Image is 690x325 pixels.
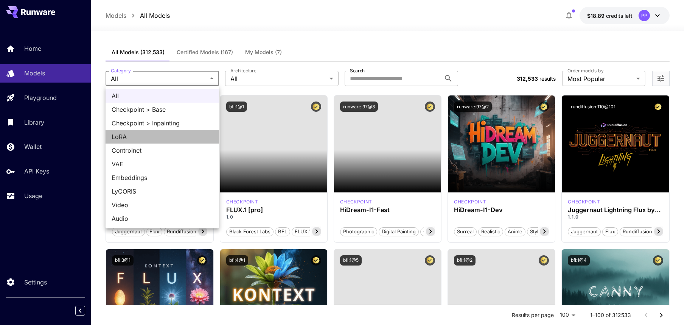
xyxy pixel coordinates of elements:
span: Checkpoint > Base [112,105,213,114]
span: Video [112,200,213,209]
span: Checkpoint > Inpainting [112,119,213,128]
span: LyCORIS [112,187,213,196]
span: Controlnet [112,146,213,155]
span: Embeddings [112,173,213,182]
span: VAE [112,159,213,169]
span: LoRA [112,132,213,141]
span: Audio [112,214,213,223]
span: All [112,91,213,100]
